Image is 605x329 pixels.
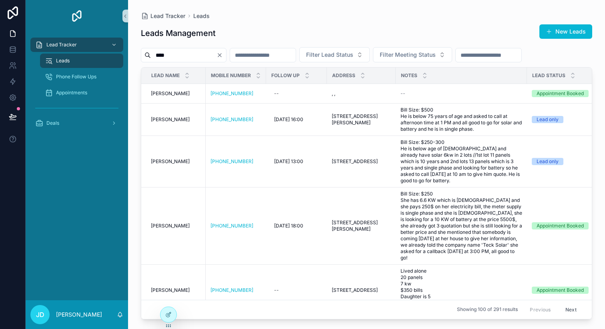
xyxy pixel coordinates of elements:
span: Follow Up [271,72,300,79]
a: [DATE] 16:00 [271,113,322,126]
a: Lead Tracker [30,38,123,52]
span: Deals [46,120,59,126]
span: [PERSON_NAME] [151,223,190,229]
a: [DATE] 18:00 [271,219,322,232]
a: Lead only [532,158,601,165]
a: Leads [40,54,123,68]
button: Clear [216,52,226,58]
a: Bill Size: $500 He is below 75 years of age and asked to call at afternoon time at 1 PM and all g... [401,107,522,132]
a: Appointment Booked [532,287,601,294]
a: -- [401,90,522,97]
a: , , [332,90,391,97]
div: Appointment Booked [537,90,584,97]
span: Showing 100 of 291 results [457,307,518,313]
a: Deals [30,116,123,130]
span: Filter Meeting Status [380,51,436,59]
span: Lead Tracker [46,42,77,48]
a: [PERSON_NAME] [151,158,201,165]
span: , , [332,90,335,97]
button: Next [560,303,582,316]
a: Bill Size: $250-300 He is below age of [DEMOGRAPHIC_DATA] and already have solar 6kw in 2 lots //... [401,139,522,184]
span: Leads [56,58,70,64]
a: [PERSON_NAME] [151,90,201,97]
a: -- [271,87,322,100]
a: Phone Follow Ups [40,70,123,84]
span: Appointments [56,90,87,96]
div: Appointment Booked [537,287,584,294]
span: [PERSON_NAME] [151,116,190,123]
span: Filter Lead Status [306,51,353,59]
p: [PERSON_NAME] [56,311,102,319]
a: [PHONE_NUMBER] [210,158,253,165]
div: -- [274,90,279,97]
a: [PHONE_NUMBER] [210,90,261,97]
a: [PHONE_NUMBER] [210,223,261,229]
div: Appointment Booked [537,222,584,229]
a: [PERSON_NAME] [151,223,201,229]
a: [STREET_ADDRESS] [332,158,391,165]
a: [PHONE_NUMBER] [210,158,261,165]
span: Mobile Number [211,72,251,79]
a: [STREET_ADDRESS] [332,287,391,293]
div: Lead only [537,116,559,123]
span: [DATE] 18:00 [274,223,303,229]
div: Lead only [537,158,559,165]
a: -- [271,284,322,297]
a: Appointment Booked [532,222,601,229]
img: App logo [70,10,83,22]
span: Phone Follow Ups [56,74,96,80]
span: [PERSON_NAME] [151,287,190,293]
a: [PHONE_NUMBER] [210,116,261,123]
span: Address [332,72,355,79]
span: [STREET_ADDRESS] [332,158,378,165]
span: Notes [401,72,417,79]
button: Select Button [373,47,452,62]
span: [DATE] 16:00 [274,116,303,123]
a: [PHONE_NUMBER] [210,287,261,293]
span: Lead Name [151,72,180,79]
a: [PERSON_NAME] [151,116,201,123]
a: [DATE] 13:00 [271,155,322,168]
button: Select Button [299,47,370,62]
a: [PHONE_NUMBER] [210,223,253,229]
a: Lead only [532,116,601,123]
a: Leads [193,12,210,20]
h1: Leads Management [141,28,216,39]
a: [STREET_ADDRESS][PERSON_NAME] [332,113,391,126]
span: [STREET_ADDRESS] [332,287,378,293]
a: Lived alone 20 panels 7 kw $350 bills Daughter is 5 Bought a boat Cabinet waker [401,268,522,313]
a: [STREET_ADDRESS][PERSON_NAME] [332,219,391,232]
span: -- [401,90,405,97]
button: New Leads [539,24,592,39]
span: Lead Tracker [150,12,185,20]
a: Appointments [40,86,123,100]
a: [PHONE_NUMBER] [210,90,253,97]
a: [PERSON_NAME] [151,287,201,293]
span: [DATE] 13:00 [274,158,303,165]
span: [PERSON_NAME] [151,158,190,165]
a: Lead Tracker [141,12,185,20]
div: scrollable content [26,32,128,141]
a: [PHONE_NUMBER] [210,116,253,123]
span: JD [36,310,44,319]
a: Appointment Booked [532,90,601,97]
div: -- [274,287,279,293]
span: Lead Status [532,72,565,79]
a: [PHONE_NUMBER] [210,287,253,293]
span: [PERSON_NAME] [151,90,190,97]
a: Bill Size: $250 She has 6.6 KW which is [DEMOGRAPHIC_DATA] and she pays 250$ on her electricity b... [401,191,522,261]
